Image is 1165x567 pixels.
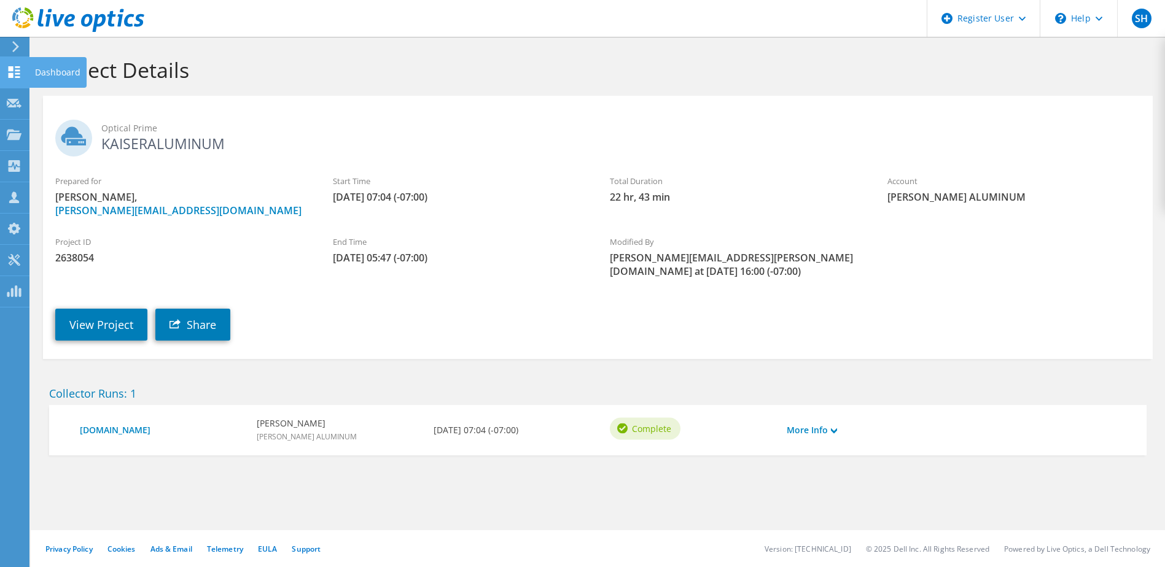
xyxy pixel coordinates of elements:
[887,175,1140,187] label: Account
[55,120,1140,150] h2: KAISERALUMINUM
[107,544,136,554] a: Cookies
[333,251,586,264] span: [DATE] 05:47 (-07:00)
[434,423,518,437] b: [DATE] 07:04 (-07:00)
[55,251,308,264] span: 2638054
[632,422,671,435] span: Complete
[787,423,837,437] a: More Info
[55,236,308,248] label: Project ID
[610,251,863,278] span: [PERSON_NAME][EMAIL_ADDRESS][PERSON_NAME][DOMAIN_NAME] at [DATE] 16:00 (-07:00)
[49,387,1147,400] h2: Collector Runs: 1
[292,544,321,554] a: Support
[80,423,244,437] a: [DOMAIN_NAME]
[258,544,277,554] a: EULA
[333,190,586,204] span: [DATE] 07:04 (-07:00)
[257,417,357,430] b: [PERSON_NAME]
[155,309,230,341] a: Share
[55,204,302,217] a: [PERSON_NAME][EMAIL_ADDRESS][DOMAIN_NAME]
[866,544,989,554] li: © 2025 Dell Inc. All Rights Reserved
[887,190,1140,204] span: [PERSON_NAME] ALUMINUM
[101,121,1140,135] span: Optical Prime
[610,190,863,204] span: 22 hr, 43 min
[1004,544,1150,554] li: Powered by Live Optics, a Dell Technology
[55,309,147,341] a: View Project
[610,236,863,248] label: Modified By
[55,175,308,187] label: Prepared for
[610,175,863,187] label: Total Duration
[29,57,87,88] div: Dashboard
[207,544,243,554] a: Telemetry
[333,175,586,187] label: Start Time
[333,236,586,248] label: End Time
[49,57,1140,83] h1: Project Details
[45,544,93,554] a: Privacy Policy
[1055,13,1066,24] svg: \n
[55,190,308,217] span: [PERSON_NAME],
[765,544,851,554] li: Version: [TECHNICAL_ID]
[150,544,192,554] a: Ads & Email
[257,431,357,442] span: [PERSON_NAME] ALUMINUM
[1132,9,1151,28] span: SH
